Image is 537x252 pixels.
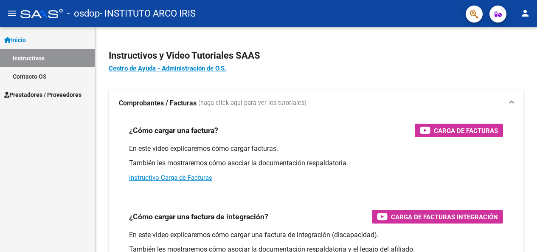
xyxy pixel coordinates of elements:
h2: Instructivos y Video Tutoriales SAAS [109,48,523,64]
span: - osdop [67,4,100,23]
strong: Comprobantes / Facturas [119,99,197,108]
p: También les mostraremos cómo asociar la documentación respaldatoria. [129,159,503,168]
h3: ¿Cómo cargar una factura? [129,125,218,136]
mat-icon: menu [7,8,17,18]
span: - INSTITUTO ARCO IRIS [100,4,196,23]
span: Prestadores / Proveedores [4,90,82,99]
span: Inicio [4,35,26,45]
button: Carga de Facturas Integración [372,210,503,224]
span: Carga de Facturas [434,125,498,136]
a: Centro de Ayuda - Administración de O.S. [109,65,226,72]
p: En este video explicaremos cómo cargar una factura de integración (discapacidad). [129,230,503,240]
mat-expansion-panel-header: Comprobantes / Facturas (haga click aquí para ver los tutoriales) [109,90,523,117]
mat-icon: person [520,8,530,18]
iframe: Intercom live chat [508,223,529,244]
p: En este video explicaremos cómo cargar facturas. [129,144,503,153]
span: (haga click aquí para ver los tutoriales) [198,99,306,108]
h3: ¿Cómo cargar una factura de integración? [129,211,268,223]
a: Instructivo Carga de Facturas [129,174,212,181]
button: Carga de Facturas [415,124,503,137]
span: Carga de Facturas Integración [391,212,498,222]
